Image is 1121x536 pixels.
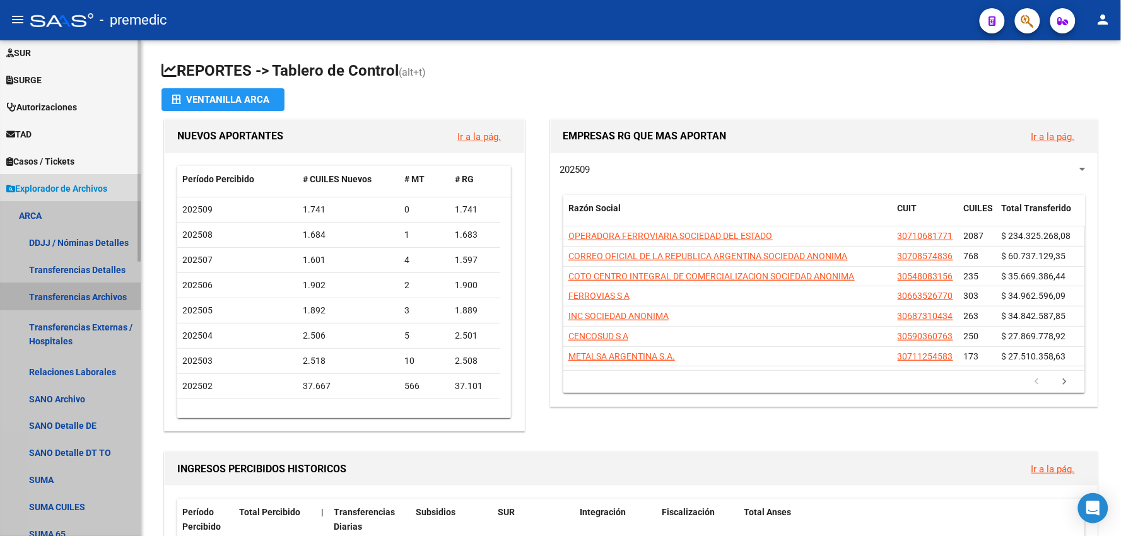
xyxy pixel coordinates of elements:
[100,6,167,34] span: - premedic
[568,311,669,321] span: INC SOCIEDAD ANONIMA
[1096,12,1111,27] mat-icon: person
[182,230,213,240] span: 202508
[416,507,455,517] span: Subsidios
[303,228,394,242] div: 1.684
[6,73,42,87] span: SURGE
[1025,375,1049,389] a: go to previous page
[964,271,979,281] span: 235
[959,195,997,236] datatable-header-cell: CUILES
[182,305,213,315] span: 202505
[182,507,221,532] span: Período Percibido
[182,381,213,391] span: 202502
[568,271,855,281] span: COTO CENTRO INTEGRAL DE COMERCIALIZACION SOCIEDAD ANONIMA
[898,231,953,241] span: 30710681771
[997,195,1085,236] datatable-header-cell: Total Transferido
[404,278,445,293] div: 2
[172,88,274,111] div: Ventanilla ARCA
[303,354,394,368] div: 2.518
[182,330,213,341] span: 202504
[964,231,984,241] span: 2087
[404,329,445,343] div: 5
[448,125,512,148] button: Ir a la pág.
[1053,375,1077,389] a: go to next page
[893,195,959,236] datatable-header-cell: CUIT
[161,61,1101,83] h1: REPORTES -> Tablero de Control
[898,251,953,261] span: 30708574836
[303,278,394,293] div: 1.902
[898,311,953,321] span: 30687310434
[303,202,394,217] div: 1.741
[580,507,626,517] span: Integración
[6,46,31,60] span: SUR
[1031,463,1075,475] a: Ir a la pág.
[404,303,445,318] div: 3
[744,507,791,517] span: Total Anses
[898,203,917,213] span: CUIT
[898,291,953,301] span: 30663526770
[455,354,495,368] div: 2.508
[177,166,298,193] datatable-header-cell: Período Percibido
[455,202,495,217] div: 1.741
[404,354,445,368] div: 10
[898,351,953,361] span: 30711254583
[6,182,107,195] span: Explorador de Archivos
[560,164,590,175] span: 202509
[964,203,994,213] span: CUILES
[898,271,953,281] span: 30548083156
[404,202,445,217] div: 0
[404,253,445,267] div: 4
[399,66,426,78] span: (alt+t)
[303,174,372,184] span: # CUILES Nuevos
[455,329,495,343] div: 2.501
[404,379,445,393] div: 566
[298,166,399,193] datatable-header-cell: # CUILES Nuevos
[182,204,213,214] span: 202509
[964,331,979,341] span: 250
[455,379,495,393] div: 37.101
[662,507,715,517] span: Fiscalización
[455,253,495,267] div: 1.597
[568,351,675,361] span: METALSA ARGENTINA S.A.
[177,463,346,475] span: INGRESOS PERCIBIDOS HISTORICOS
[1078,493,1108,523] div: Open Intercom Messenger
[6,127,32,141] span: TAD
[450,166,500,193] datatable-header-cell: # RG
[1031,131,1075,143] a: Ir a la pág.
[1002,351,1066,361] span: $ 27.510.358,63
[568,203,621,213] span: Razón Social
[1002,231,1071,241] span: $ 234.325.268,08
[1002,311,1066,321] span: $ 34.842.587,85
[1002,203,1072,213] span: Total Transferido
[568,291,630,301] span: FERROVIAS S A
[964,251,979,261] span: 768
[404,228,445,242] div: 1
[455,278,495,293] div: 1.900
[568,331,628,341] span: CENCOSUD S A
[182,174,254,184] span: Período Percibido
[182,255,213,265] span: 202507
[1021,125,1085,148] button: Ir a la pág.
[303,329,394,343] div: 2.506
[182,356,213,366] span: 202503
[334,507,395,532] span: Transferencias Diarias
[303,379,394,393] div: 37.667
[455,303,495,318] div: 1.889
[964,351,979,361] span: 173
[568,251,848,261] span: CORREO OFICIAL DE LA REPUBLICA ARGENTINA SOCIEDAD ANONIMA
[404,174,425,184] span: # MT
[1002,331,1066,341] span: $ 27.869.778,92
[1002,251,1066,261] span: $ 60.737.129,35
[6,154,74,168] span: Casos / Tickets
[964,291,979,301] span: 303
[239,507,300,517] span: Total Percibido
[563,195,893,236] datatable-header-cell: Razón Social
[458,131,502,143] a: Ir a la pág.
[177,130,283,142] span: NUEVOS APORTANTES
[455,174,474,184] span: # RG
[563,130,727,142] span: EMPRESAS RG QUE MAS APORTAN
[6,100,77,114] span: Autorizaciones
[898,331,953,341] span: 30590360763
[1021,457,1085,481] button: Ir a la pág.
[455,228,495,242] div: 1.683
[10,12,25,27] mat-icon: menu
